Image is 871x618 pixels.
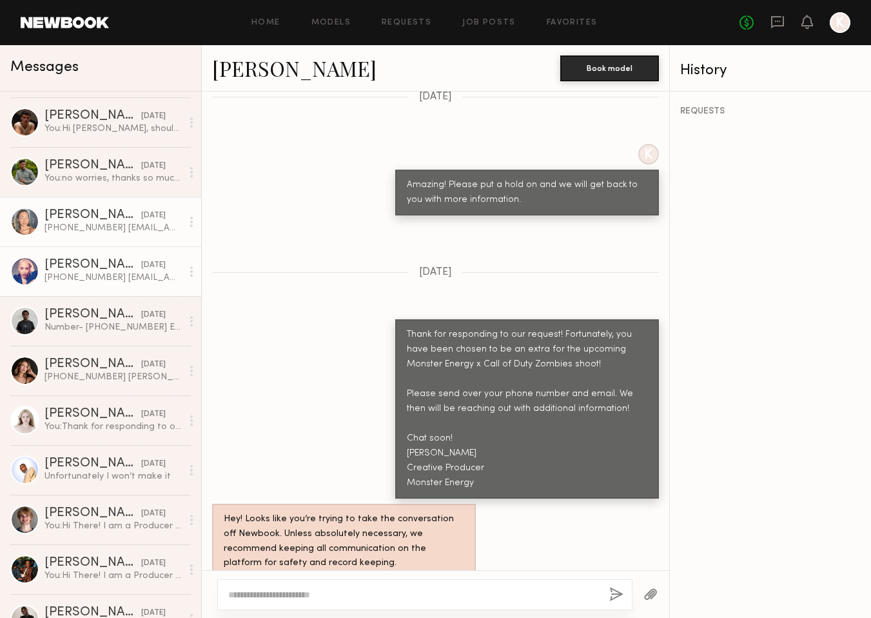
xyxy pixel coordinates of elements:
div: [DATE] [141,259,166,272]
div: [DATE] [141,210,166,222]
a: Home [251,19,280,27]
span: [DATE] [419,267,452,278]
button: Book model [560,55,659,81]
div: You: no worries, thanks so much for your response! [44,172,182,184]
a: Models [311,19,351,27]
div: [DATE] [141,160,166,172]
div: [PERSON_NAME] [44,159,141,172]
div: You: Hi There! I am a Producer for Monster Energy and we are looking for some talent for an upcom... [44,520,182,532]
div: [DATE] [141,557,166,570]
div: [DATE] [141,359,166,371]
div: [PERSON_NAME] [44,110,141,123]
div: [DATE] [141,110,166,123]
div: [PERSON_NAME] [44,358,141,371]
div: [PERSON_NAME] [44,457,141,470]
div: [DATE] [141,309,166,321]
div: You: Hi [PERSON_NAME], shouldn't be a problem. Let me confirm with our executives and get back to... [44,123,182,135]
div: [PERSON_NAME] [44,507,141,520]
div: [DATE] [141,408,166,421]
a: Job Posts [462,19,516,27]
div: REQUESTS [680,107,861,116]
div: [PERSON_NAME] [44,209,141,222]
div: History [680,63,861,78]
div: [PERSON_NAME] [44,308,141,321]
div: Unfortunately I won’t make it [44,470,182,483]
div: [PHONE_NUMBER] [EMAIL_ADDRESS][DOMAIN_NAME] [44,222,182,234]
div: Thank for responding to our request! Fortunately, you have been chosen to be an extra for the upc... [407,328,647,490]
span: Messages [10,60,79,75]
div: [DATE] [141,508,166,520]
div: [DATE] [141,458,166,470]
a: Requests [382,19,431,27]
div: [PERSON_NAME] [44,259,141,272]
div: [PERSON_NAME] [44,557,141,570]
a: Book model [560,62,659,73]
span: [DATE] [419,92,452,103]
div: [PHONE_NUMBER] [PERSON_NAME][EMAIL_ADDRESS][DOMAIN_NAME] [44,371,182,383]
div: [PHONE_NUMBER] [EMAIL_ADDRESS][DOMAIN_NAME] [44,272,182,284]
a: Favorites [547,19,598,27]
a: K [830,12,850,33]
div: You: Thank for responding to our request! Fortunately, you have been chosen to be an extra for th... [44,421,182,433]
div: Number- [PHONE_NUMBER] Email- [EMAIL_ADDRESS][DOMAIN_NAME] [44,321,182,334]
div: Amazing! Please put a hold on and we will get back to you with more information. [407,178,647,208]
div: Hey! Looks like you’re trying to take the conversation off Newbook. Unless absolutely necessary, ... [224,512,464,572]
a: [PERSON_NAME] [212,54,377,82]
div: [PERSON_NAME] [44,408,141,421]
div: You: Hi There! I am a Producer for Monster Energy and we are looking for some talent for an upcom... [44,570,182,582]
